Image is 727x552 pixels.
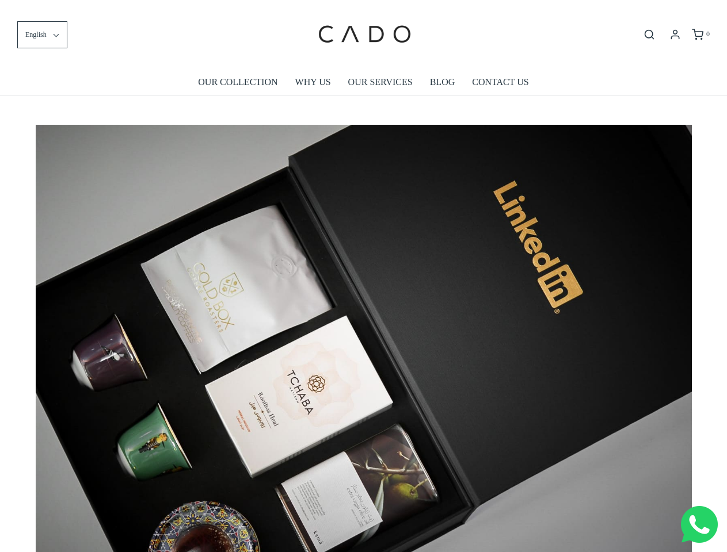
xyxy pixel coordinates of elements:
a: WHY US [295,69,331,95]
img: Whatsapp [681,506,718,543]
a: BLOG [430,69,455,95]
a: OUR SERVICES [348,69,413,95]
span: 0 [706,30,710,38]
button: Open search bar [639,28,660,41]
span: Company name [328,48,385,57]
a: OUR COLLECTION [198,69,277,95]
span: Number of gifts [328,95,383,105]
button: English [17,21,67,48]
span: English [25,29,47,40]
span: Last name [328,1,366,10]
a: 0 [691,29,710,40]
a: CONTACT US [472,69,528,95]
img: cadogifting [315,9,413,60]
